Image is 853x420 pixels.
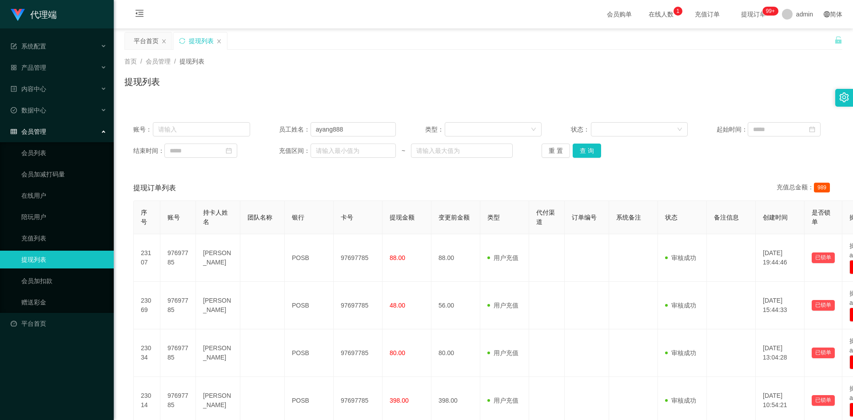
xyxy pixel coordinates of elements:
span: 数据中心 [11,107,46,114]
button: 已锁单 [812,395,835,406]
td: [DATE] 15:44:33 [756,282,805,329]
span: 80.00 [390,349,405,356]
td: POSB [285,329,334,377]
i: 图标: sync [179,38,185,44]
button: 已锁单 [812,300,835,311]
span: 账号： [133,125,153,134]
a: 提现列表 [21,251,107,268]
td: 80.00 [431,329,480,377]
td: 88.00 [431,234,480,282]
span: 系统配置 [11,43,46,50]
span: 团队名称 [247,214,272,221]
input: 请输入 [153,122,250,136]
span: 审核成功 [665,397,696,404]
i: 图标: form [11,43,17,49]
a: 代理端 [11,11,57,18]
span: 审核成功 [665,302,696,309]
span: 账号 [167,214,180,221]
span: 代付渠道 [536,209,555,225]
span: 用户充值 [487,254,518,261]
span: 989 [814,183,830,192]
td: 97697785 [334,329,383,377]
i: 图标: setting [839,92,849,102]
span: 状态 [665,214,678,221]
i: 图标: calendar [226,148,232,154]
td: 56.00 [431,282,480,329]
i: 图标: appstore-o [11,64,17,71]
a: 图标: dashboard平台首页 [11,315,107,332]
a: 会员加扣款 [21,272,107,290]
span: ~ [396,146,411,156]
span: 内容中心 [11,85,46,92]
div: 平台首页 [134,32,159,49]
img: logo.9652507e.png [11,9,25,21]
input: 请输入最小值为 [311,144,396,158]
span: 结束时间： [133,146,164,156]
a: 在线用户 [21,187,107,204]
span: 产品管理 [11,64,46,71]
span: 会员管理 [11,128,46,135]
button: 已锁单 [812,348,835,358]
span: 序号 [141,209,147,225]
span: 状态： [571,125,591,134]
span: 用户充值 [487,397,518,404]
td: [PERSON_NAME] [196,234,240,282]
span: 系统备注 [616,214,641,221]
span: 订单编号 [572,214,597,221]
i: 图标: table [11,128,17,135]
span: 充值区间： [279,146,310,156]
a: 赠送彩金 [21,293,107,311]
td: 23034 [134,329,160,377]
span: 卡号 [341,214,353,221]
div: 提现列表 [189,32,214,49]
button: 重 置 [542,144,570,158]
span: 提现列表 [179,58,204,65]
td: [DATE] 19:44:46 [756,234,805,282]
span: 提现订单 [737,11,770,17]
span: 银行 [292,214,304,221]
td: [PERSON_NAME] [196,282,240,329]
td: POSB [285,282,334,329]
i: 图标: close [161,39,167,44]
span: / [140,58,142,65]
i: 图标: profile [11,86,17,92]
input: 请输入 [311,122,396,136]
span: 类型 [487,214,500,221]
td: 97697785 [334,234,383,282]
sup: 1 [674,7,682,16]
i: 图标: down [677,127,682,133]
td: 97697785 [160,282,196,329]
span: 在线人数 [644,11,678,17]
input: 请输入最大值为 [411,144,512,158]
span: 用户充值 [487,349,518,356]
a: 会员列表 [21,144,107,162]
span: 员工姓名： [279,125,310,134]
span: 提现订单列表 [133,183,176,193]
span: 创建时间 [763,214,788,221]
span: 提现金额 [390,214,415,221]
span: 审核成功 [665,254,696,261]
sup: 1192 [762,7,778,16]
td: 23069 [134,282,160,329]
span: 起始时间： [717,125,748,134]
span: 备注信息 [714,214,739,221]
span: 审核成功 [665,349,696,356]
td: 23107 [134,234,160,282]
td: 97697785 [160,329,196,377]
a: 充值列表 [21,229,107,247]
i: 图标: unlock [834,36,842,44]
a: 陪玩用户 [21,208,107,226]
span: 会员管理 [146,58,171,65]
h1: 提现列表 [124,75,160,88]
span: 持卡人姓名 [203,209,228,225]
td: 97697785 [334,282,383,329]
td: [DATE] 13:04:28 [756,329,805,377]
span: 首页 [124,58,137,65]
span: 48.00 [390,302,405,309]
span: 88.00 [390,254,405,261]
button: 查 询 [573,144,601,158]
span: 是否锁单 [812,209,830,225]
button: 已锁单 [812,252,835,263]
span: 充值订单 [690,11,724,17]
i: 图标: calendar [809,126,815,132]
